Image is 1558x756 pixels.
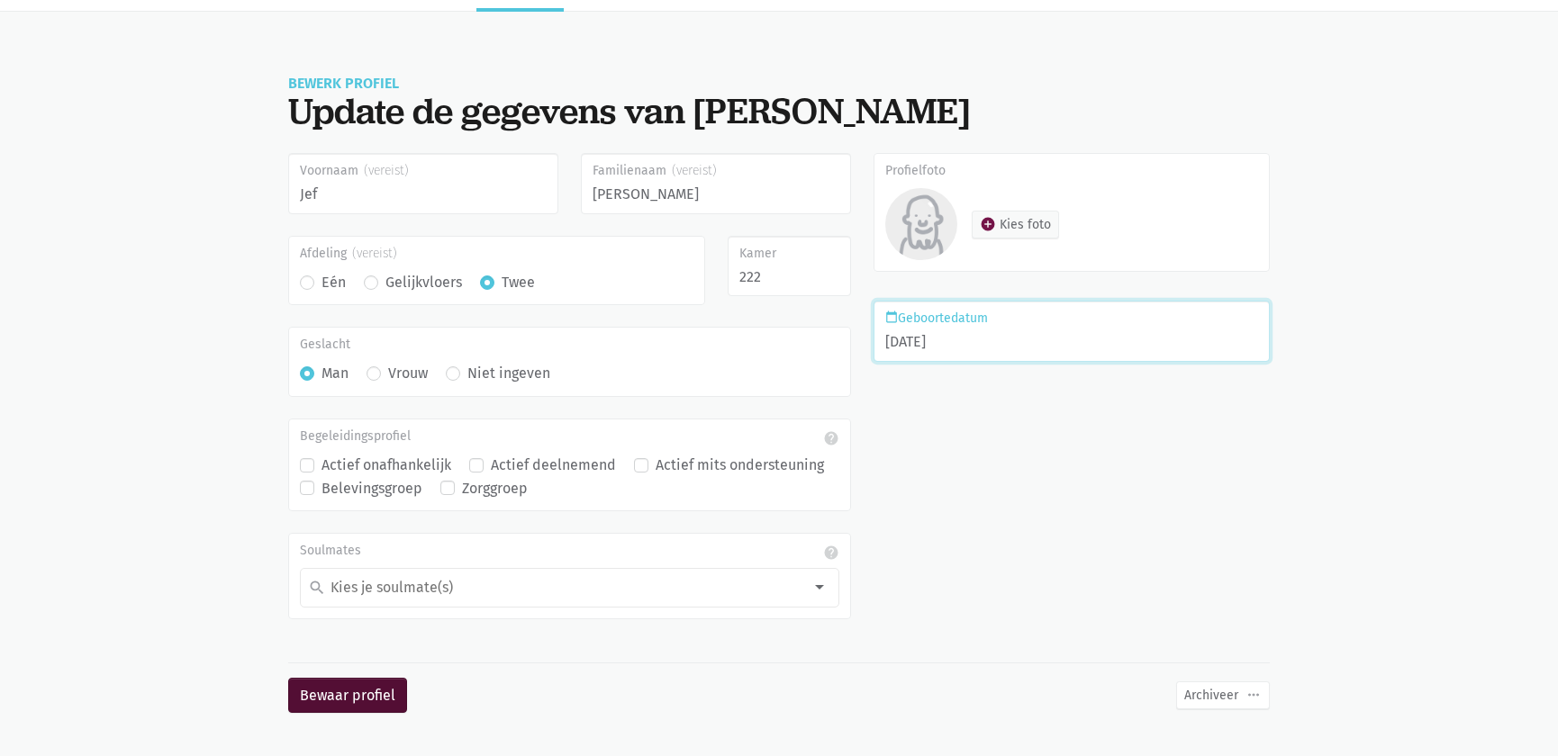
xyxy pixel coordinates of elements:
[739,244,840,264] label: Kamer
[322,454,451,477] label: Actief onafhankelijk
[1245,687,1262,703] i: more_horiz
[328,576,803,599] input: Kies je soulmate(s)
[288,90,1270,131] div: Update de gegevens van [PERSON_NAME]
[322,477,422,500] label: Belevingsgroep
[491,454,616,477] label: Actief deelnemend
[300,331,350,355] label: Geslacht
[462,477,528,500] label: Zorggroep
[300,423,411,446] label: Begeleidingsprofiel
[322,362,349,385] label: Man
[656,454,824,477] label: Actief mits ondersteuning
[874,301,1270,362] input: Use the arrow keys to pick a date
[388,362,428,385] label: Vrouw
[1176,681,1270,709] button: Archiveermore_horiz
[885,161,946,181] label: Profielfoto
[593,161,840,181] label: Familienaam
[885,310,898,323] i: calendar_today
[885,309,1258,328] label: Geboortedatum
[980,216,996,232] i: add_circle
[823,430,839,446] i: help
[300,541,361,561] label: Soulmates
[972,211,1059,238] button: add_circleKies foto
[288,55,1270,90] div: Bewerk profiel
[385,271,462,294] label: Gelijkvloers
[300,161,548,181] label: Voornaam
[502,271,535,294] label: Twee
[823,544,839,561] i: help
[885,188,957,260] img: avatar_male.png
[300,240,397,264] label: Afdeling
[467,362,550,385] label: Niet ingeven
[322,271,346,294] label: Eén
[288,678,407,714] button: Bewaar profiel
